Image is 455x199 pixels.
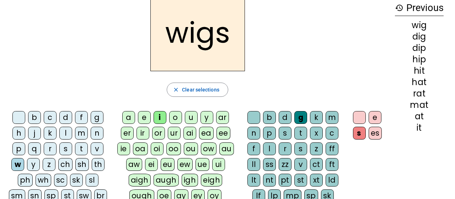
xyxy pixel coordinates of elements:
[59,111,72,124] div: d
[44,142,57,155] div: r
[126,158,142,171] div: aw
[152,127,165,140] div: or
[27,158,40,171] div: y
[44,111,57,124] div: c
[173,87,179,93] mat-icon: close
[310,127,323,140] div: x
[201,142,216,155] div: ow
[59,127,72,140] div: l
[70,174,83,187] div: sk
[161,158,175,171] div: eu
[36,174,51,187] div: wh
[138,111,151,124] div: e
[183,127,196,140] div: ai
[184,142,198,155] div: ou
[294,142,307,155] div: s
[117,142,130,155] div: ie
[279,158,291,171] div: zz
[310,174,323,187] div: xt
[200,111,213,124] div: y
[145,158,158,171] div: ei
[395,55,444,64] div: hip
[121,127,134,140] div: er
[310,158,323,171] div: ct
[395,89,444,98] div: rat
[263,174,276,187] div: nt
[247,127,260,140] div: n
[395,32,444,41] div: dig
[154,111,166,124] div: i
[28,127,41,140] div: j
[182,85,219,94] span: Clear selections
[326,158,338,171] div: ft
[395,67,444,75] div: hit
[369,127,382,140] div: es
[136,127,149,140] div: ir
[310,111,323,124] div: k
[91,142,103,155] div: v
[169,111,182,124] div: o
[182,174,198,187] div: igh
[58,158,73,171] div: ch
[92,158,105,171] div: th
[12,127,25,140] div: h
[151,142,164,155] div: oi
[263,111,276,124] div: b
[12,142,25,155] div: p
[294,158,307,171] div: v
[294,174,307,187] div: st
[310,142,323,155] div: z
[326,127,338,140] div: c
[216,111,229,124] div: ar
[353,127,366,140] div: s
[279,142,291,155] div: r
[59,142,72,155] div: s
[263,158,276,171] div: ss
[91,111,103,124] div: g
[294,127,307,140] div: t
[196,158,209,171] div: ue
[91,127,103,140] div: n
[212,158,225,171] div: ui
[263,127,276,140] div: p
[75,127,88,140] div: m
[199,127,214,140] div: ea
[185,111,198,124] div: u
[28,142,41,155] div: q
[28,111,41,124] div: b
[395,44,444,52] div: dip
[395,21,444,30] div: wig
[326,174,338,187] div: ld
[44,127,57,140] div: k
[75,158,89,171] div: sh
[167,83,228,97] button: Clear selections
[216,127,230,140] div: ee
[395,124,444,132] div: it
[395,112,444,121] div: at
[122,111,135,124] div: a
[75,111,88,124] div: f
[11,158,24,171] div: w
[43,158,55,171] div: z
[86,174,98,187] div: sl
[166,142,181,155] div: oo
[247,174,260,187] div: lt
[326,142,338,155] div: ff
[247,142,260,155] div: f
[201,174,222,187] div: eigh
[395,4,403,12] mat-icon: history
[279,174,291,187] div: pt
[279,111,291,124] div: d
[263,142,276,155] div: l
[247,158,260,171] div: ll
[395,101,444,109] div: mat
[369,111,381,124] div: e
[54,174,67,187] div: sc
[395,78,444,87] div: hat
[294,111,307,124] div: g
[18,174,33,187] div: ph
[168,127,181,140] div: ur
[219,142,234,155] div: au
[133,142,148,155] div: oa
[326,111,338,124] div: m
